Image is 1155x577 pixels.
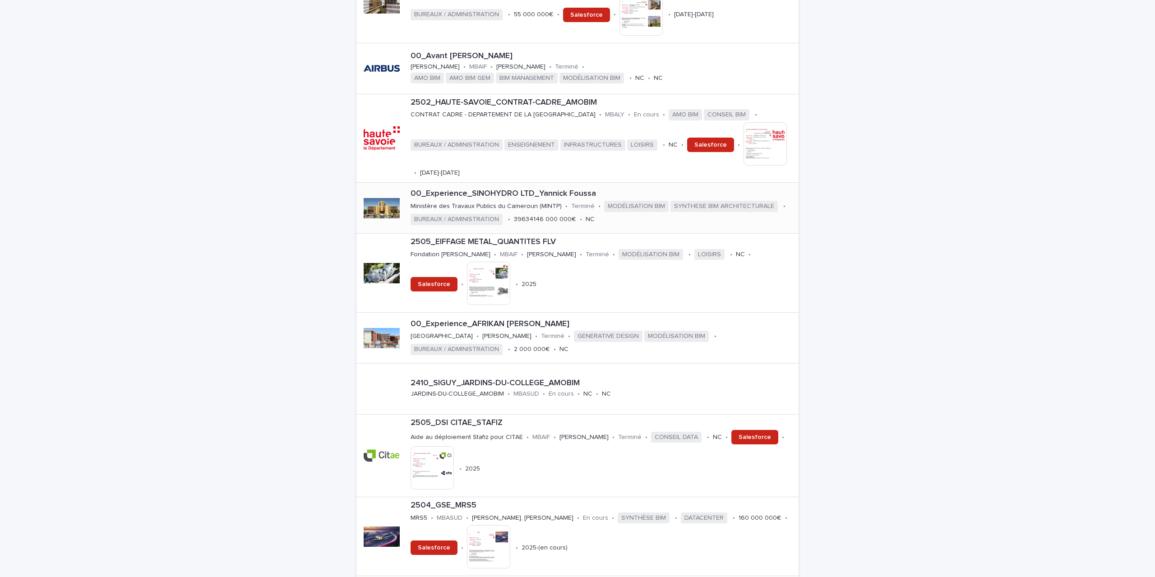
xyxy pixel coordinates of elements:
p: • [543,390,545,398]
a: 2410_SIGUY_JARDINS-DU-COLLEGE_AMOBIMJARDINS-DU-COLLEGE_AMOBIM•MBASUD•En cours•NC•NC [356,364,799,415]
p: • [596,390,598,398]
span: INFRASTRUCTURES [560,139,625,151]
p: • [714,332,716,340]
p: [PERSON_NAME], [PERSON_NAME] [472,514,573,522]
p: JARDINS-DU-COLLEGE_AMOBIM [411,390,504,398]
a: Salesforce [731,430,778,444]
p: MBASUD [437,514,462,522]
p: • [414,169,416,177]
p: • [785,514,787,522]
p: • [463,63,466,71]
span: MODÉLISATION BIM [604,201,669,212]
a: Salesforce [687,138,734,152]
p: 2505_DSI CITAE_STAFIZ [411,418,795,428]
a: 00_Experience_AFRIKAN [PERSON_NAME][GEOGRAPHIC_DATA]•[PERSON_NAME]•Terminé•GENERATIVE DESIGNMODÉL... [356,313,799,364]
p: Fondation [PERSON_NAME] [411,251,490,258]
p: • [554,346,556,353]
p: MBALY [605,111,624,119]
span: CONSEIL BIM [704,109,749,120]
p: • [782,434,784,441]
a: 2505_EIFFAGE METAL_QUANTITES FLVFondation [PERSON_NAME]•MBAIF•[PERSON_NAME]•Terminé•MODÉLISATION ... [356,234,799,313]
p: [DATE]-[DATE] [420,169,460,177]
p: • [494,251,496,258]
p: • [668,11,670,18]
p: MBAIF [500,251,517,258]
a: 00_Avant [PERSON_NAME][PERSON_NAME]•MBAIF•[PERSON_NAME]•Terminé•AMO BIMAMO BIM GEMBIM MANAGEMENTM... [356,43,799,94]
a: 2505_DSI CITAE_STAFIZAide au déploiement Stafiz pour CITAE•MBAIF•[PERSON_NAME]•Terminé•CONSEIL DA... [356,415,799,497]
a: 2504_GSE_MRS5MRS5•MBASUD•[PERSON_NAME], [PERSON_NAME]•En cours•SYNTHÈSE BIM•DATACENTER•160 000 00... [356,497,799,576]
p: NC [654,74,663,82]
p: • [549,63,551,71]
span: BUREAUX / ADMINISTRATION [411,139,503,151]
a: Salesforce [411,277,457,291]
p: • [663,111,665,119]
a: 00_Experience_SINOHYDRO LTD_Yannick FoussaMinistère des Travaux Publics du Cameroun (MINTP)•Termi... [356,183,799,234]
p: NC [713,434,722,441]
p: • [783,203,785,210]
p: CONTRAT CADRE - DEPARTEMENT DE LA [GEOGRAPHIC_DATA] [411,111,596,119]
p: • [508,11,510,18]
p: • [755,111,757,119]
p: [PERSON_NAME] [496,63,545,71]
p: • [535,332,537,340]
p: • [557,11,559,18]
p: • [527,434,529,441]
p: 2025 [522,281,536,288]
p: Terminé [586,251,609,258]
p: • [688,251,691,258]
span: MODÉLISATION BIM [559,73,624,84]
p: NC [602,390,611,398]
p: • [675,514,677,522]
p: • [508,346,510,353]
span: BUREAUX / ADMINISTRATION [411,344,503,355]
p: • [521,251,523,258]
p: • [648,74,650,82]
p: • [461,281,463,288]
p: NC [586,216,595,223]
p: • [730,251,732,258]
span: AMO BIM GEM [446,73,494,84]
p: 2505_EIFFAGE METAL_QUANTITES FLV [411,237,795,247]
span: Salesforce [739,434,771,440]
p: • [599,111,601,119]
p: • [598,203,601,210]
span: DATACENTER [681,512,727,524]
span: AMO BIM [669,109,702,120]
p: 2025 [465,465,480,473]
p: 2504_GSE_MRS5 [411,501,795,511]
p: • [577,514,579,522]
p: • [516,544,518,552]
span: SYNTHESE BIM ARCHITECTURALE [670,201,778,212]
p: • [748,251,751,258]
p: • [580,216,582,223]
p: [PERSON_NAME] [411,63,460,71]
p: • [681,141,684,149]
p: Terminé [618,434,642,441]
p: • [612,514,614,522]
p: 160 000 000€ [739,514,781,522]
p: • [568,332,570,340]
span: MODÉLISATION BIM [644,331,709,342]
p: [PERSON_NAME] [482,332,531,340]
p: • [461,544,463,552]
span: BUREAUX / ADMINISTRATION [411,214,503,225]
p: NC [559,346,568,353]
p: • [508,390,510,398]
p: En cours [583,514,608,522]
p: 55 000 000€ [514,11,554,18]
p: • [582,63,584,71]
span: AMO BIM [411,73,444,84]
p: • [431,514,433,522]
p: • [614,11,616,18]
p: 2 000 000€ [514,346,550,353]
a: Salesforce [563,8,610,22]
p: • [707,434,709,441]
p: MBAIF [469,63,487,71]
p: • [466,514,468,522]
p: • [725,434,728,441]
p: [PERSON_NAME] [527,251,576,258]
span: Salesforce [418,545,450,551]
span: Salesforce [570,12,603,18]
p: • [738,141,740,149]
p: Terminé [555,63,578,71]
